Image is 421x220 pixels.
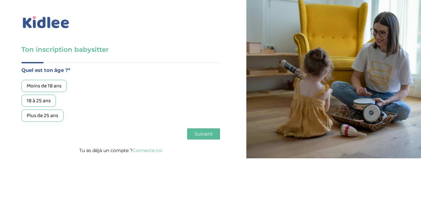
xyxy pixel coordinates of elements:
div: Plus de 25 ans [21,110,63,122]
label: Quel est ton âge ?* [21,66,220,75]
h3: Ton inscription babysitter [21,45,220,54]
span: Suivant [194,131,213,137]
button: Précédent [21,128,52,140]
button: Suivant [187,128,220,140]
img: logo_kidlee_bleu [21,15,71,30]
div: 18 à 25 ans [21,95,56,107]
div: Moins de 18 ans [21,80,67,92]
a: Connecte-toi [133,147,162,153]
p: Tu as déjà un compte ? [21,146,220,155]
